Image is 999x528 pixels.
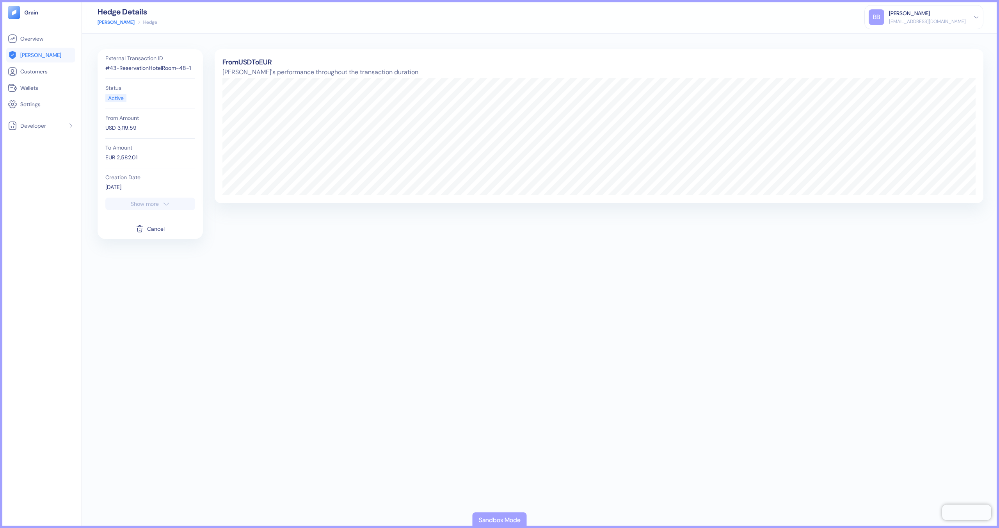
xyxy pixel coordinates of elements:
a: Overview [8,34,74,43]
span: Settings [20,100,41,108]
div: Creation Date [105,175,195,180]
div: EUR 2,582.01 [105,153,195,162]
img: logo-tablet-V2.svg [8,6,20,19]
div: Cancel [147,226,165,232]
div: BB [869,9,884,25]
button: Show more [105,198,195,210]
span: Overview [20,35,43,43]
span: Wallets [20,84,38,92]
div: #43-ReservationHotelRoom-48-1 [105,64,195,72]
button: Cancel [136,221,165,236]
a: Settings [8,100,74,109]
span: [PERSON_NAME]'s performance throughout the transaction duration [222,68,976,77]
span: Developer [20,122,46,130]
div: External Transaction ID [105,55,195,61]
div: [DATE] [105,183,195,191]
div: Hedge Details [98,8,157,16]
div: USD 3,119.59 [105,124,195,132]
div: Active [108,94,124,102]
div: [PERSON_NAME] [889,9,930,18]
div: Show more [131,201,159,207]
a: Customers [8,67,74,76]
div: [EMAIL_ADDRESS][DOMAIN_NAME] [889,18,966,25]
a: [PERSON_NAME] [8,50,74,60]
div: From Amount [105,115,195,121]
div: From USD To EUR [222,57,976,68]
div: To Amount [105,145,195,150]
img: logo [24,10,39,15]
div: Sandbox Mode [479,516,521,525]
span: Customers [20,68,48,75]
span: [PERSON_NAME] [20,51,61,59]
div: Status [105,85,195,91]
a: [PERSON_NAME] [98,19,135,26]
a: Wallets [8,83,74,93]
iframe: Chatra live chat [942,505,991,520]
